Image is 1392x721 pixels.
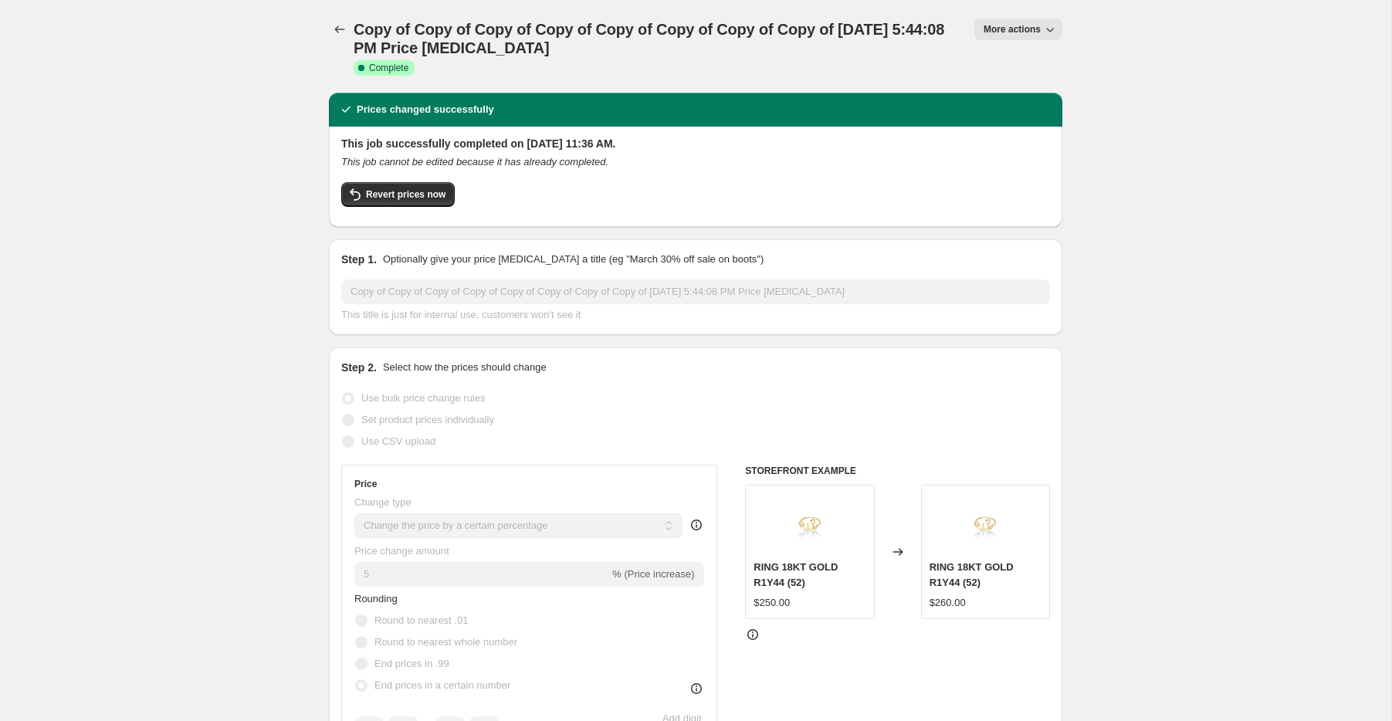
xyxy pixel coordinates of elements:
span: RING 18KT GOLD R1Y44 (52) [930,561,1014,588]
h2: Prices changed successfully [357,102,494,117]
h2: Step 2. [341,360,377,375]
span: Rounding [354,593,398,604]
span: Set product prices individually [361,414,494,425]
span: More actions [984,23,1041,36]
span: Price change amount [354,545,449,557]
h3: Price [354,478,377,490]
p: Select how the prices should change [383,360,547,375]
span: This title is just for internal use, customers won't see it [341,309,581,320]
div: help [689,517,704,533]
span: RING 18KT GOLD R1Y44 (52) [754,561,838,588]
h2: Step 1. [341,252,377,267]
span: Revert prices now [366,188,445,201]
span: Use bulk price change rules [361,392,485,404]
span: % (Price increase) [612,568,694,580]
span: Round to nearest .01 [374,614,468,626]
button: Price change jobs [329,19,351,40]
span: Copy of Copy of Copy of Copy of Copy of Copy of Copy of Copy of [DATE] 5:44:08 PM Price [MEDICAL_... [354,21,944,56]
span: End prices in .99 [374,658,449,669]
p: Optionally give your price [MEDICAL_DATA] a title (eg "March 30% off sale on boots") [383,252,764,267]
img: 9_1_02d29f12-bce6-4c18-be91-3791cc3f437b_80x.jpg [779,493,841,555]
img: 9_1_02d29f12-bce6-4c18-be91-3791cc3f437b_80x.jpg [954,493,1016,555]
button: Revert prices now [341,182,455,207]
span: End prices in a certain number [374,679,510,691]
input: -15 [354,562,609,587]
h2: This job successfully completed on [DATE] 11:36 AM. [341,136,1050,151]
i: This job cannot be edited because it has already completed. [341,156,608,168]
span: $260.00 [930,597,966,608]
span: $250.00 [754,597,790,608]
span: Use CSV upload [361,435,435,447]
span: Change type [354,496,412,508]
h6: STOREFRONT EXAMPLE [745,465,1050,477]
span: Complete [369,62,408,74]
span: Round to nearest whole number [374,636,517,648]
button: More actions [974,19,1062,40]
input: 30% off holiday sale [341,279,1050,304]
